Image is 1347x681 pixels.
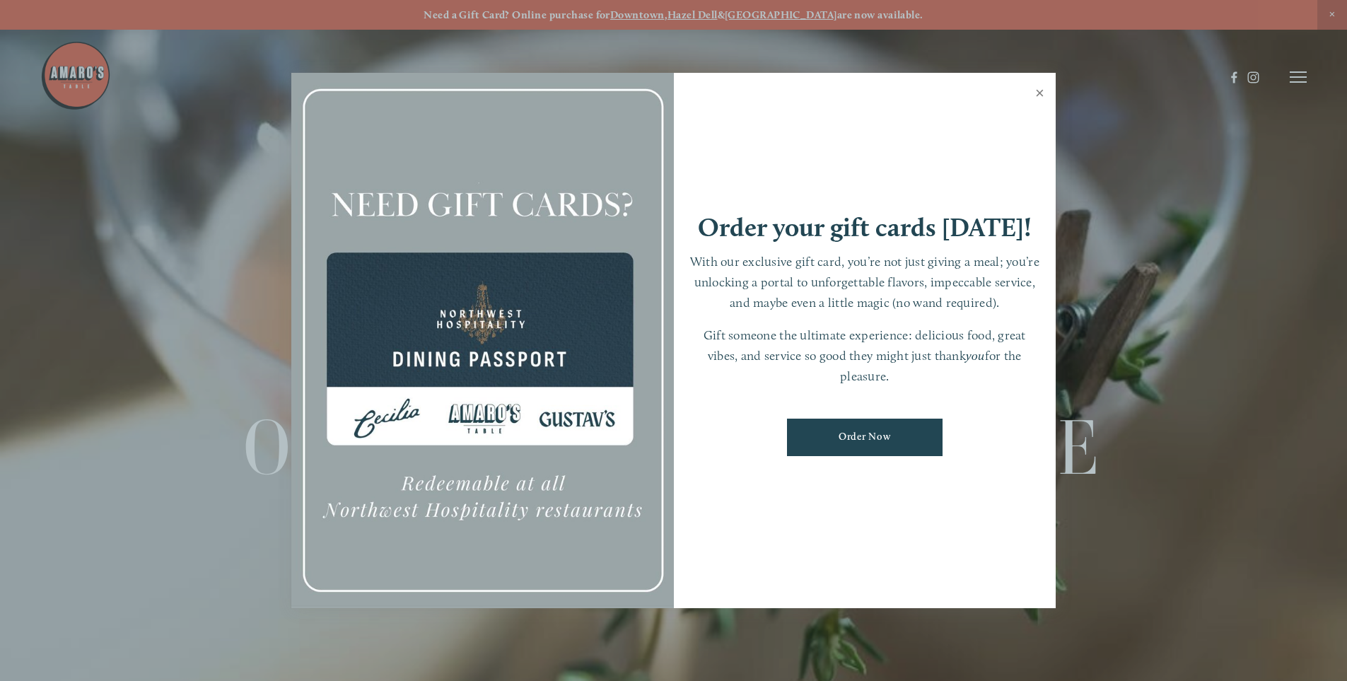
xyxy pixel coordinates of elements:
p: Gift someone the ultimate experience: delicious food, great vibes, and service so good they might... [688,325,1042,386]
a: Order Now [787,419,943,456]
h1: Order your gift cards [DATE]! [698,214,1032,240]
em: you [966,348,985,363]
p: With our exclusive gift card, you’re not just giving a meal; you’re unlocking a portal to unforge... [688,252,1042,313]
a: Close [1026,75,1054,115]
